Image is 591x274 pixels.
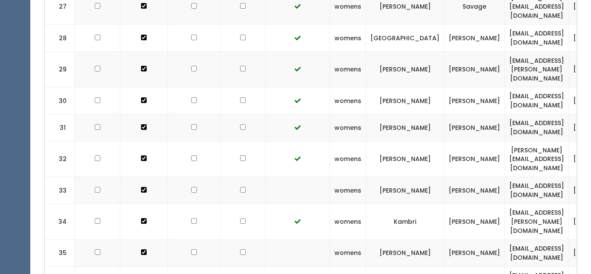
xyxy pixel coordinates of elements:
td: 34 [45,204,75,240]
td: womens [330,177,366,204]
td: [PERSON_NAME] [366,141,444,177]
td: [EMAIL_ADDRESS][DOMAIN_NAME] [505,25,569,52]
td: 30 [45,87,75,114]
td: [EMAIL_ADDRESS][PERSON_NAME][DOMAIN_NAME] [505,52,569,87]
td: [PERSON_NAME][EMAIL_ADDRESS][DOMAIN_NAME] [505,141,569,177]
td: [EMAIL_ADDRESS][DOMAIN_NAME] [505,177,569,204]
td: womens [330,204,366,240]
td: [PERSON_NAME] [444,87,505,114]
td: [PERSON_NAME] [366,114,444,141]
td: womens [330,141,366,177]
td: [PERSON_NAME] [444,141,505,177]
td: [PERSON_NAME] [366,177,444,204]
td: [PERSON_NAME] [444,177,505,204]
td: 32 [45,141,75,177]
td: womens [330,240,366,267]
td: [PERSON_NAME] [444,114,505,141]
td: 29 [45,52,75,87]
td: [EMAIL_ADDRESS][PERSON_NAME][DOMAIN_NAME] [505,204,569,240]
td: [EMAIL_ADDRESS][DOMAIN_NAME] [505,87,569,114]
td: 31 [45,114,75,141]
td: [PERSON_NAME] [366,87,444,114]
td: 28 [45,25,75,52]
td: [GEOGRAPHIC_DATA] [366,25,444,52]
td: [PERSON_NAME] [366,52,444,87]
td: [EMAIL_ADDRESS][DOMAIN_NAME] [505,240,569,267]
td: [PERSON_NAME] [444,52,505,87]
td: Kambri [366,204,444,240]
td: 33 [45,177,75,204]
td: [PERSON_NAME] [444,240,505,267]
td: womens [330,114,366,141]
td: womens [330,52,366,87]
td: womens [330,25,366,52]
td: [PERSON_NAME] [444,25,505,52]
td: 35 [45,240,75,267]
td: womens [330,87,366,114]
td: [PERSON_NAME] [444,204,505,240]
td: [EMAIL_ADDRESS][DOMAIN_NAME] [505,114,569,141]
td: [PERSON_NAME] [366,240,444,267]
